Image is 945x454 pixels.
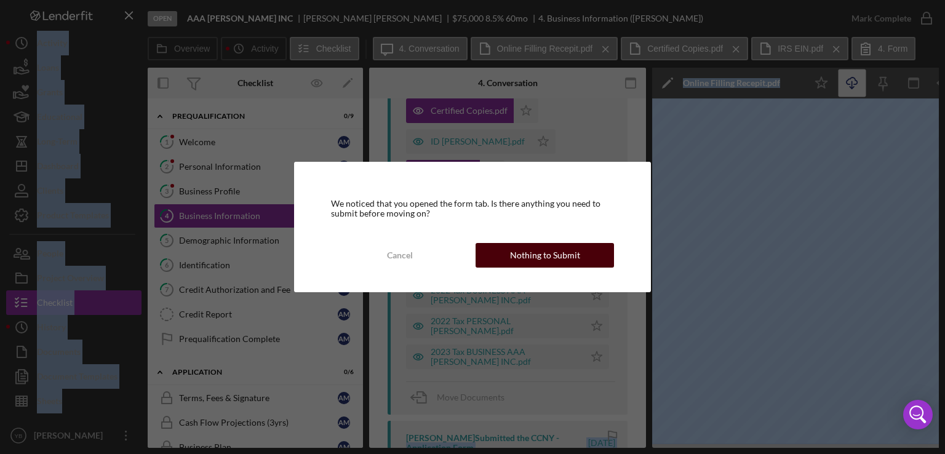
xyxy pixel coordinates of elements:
div: Cancel [387,243,413,268]
button: Cancel [331,243,469,268]
button: Nothing to Submit [476,243,614,268]
div: Open Intercom Messenger [903,400,933,429]
div: We noticed that you opened the form tab. Is there anything you need to submit before moving on? [331,199,615,218]
div: Nothing to Submit [510,243,580,268]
